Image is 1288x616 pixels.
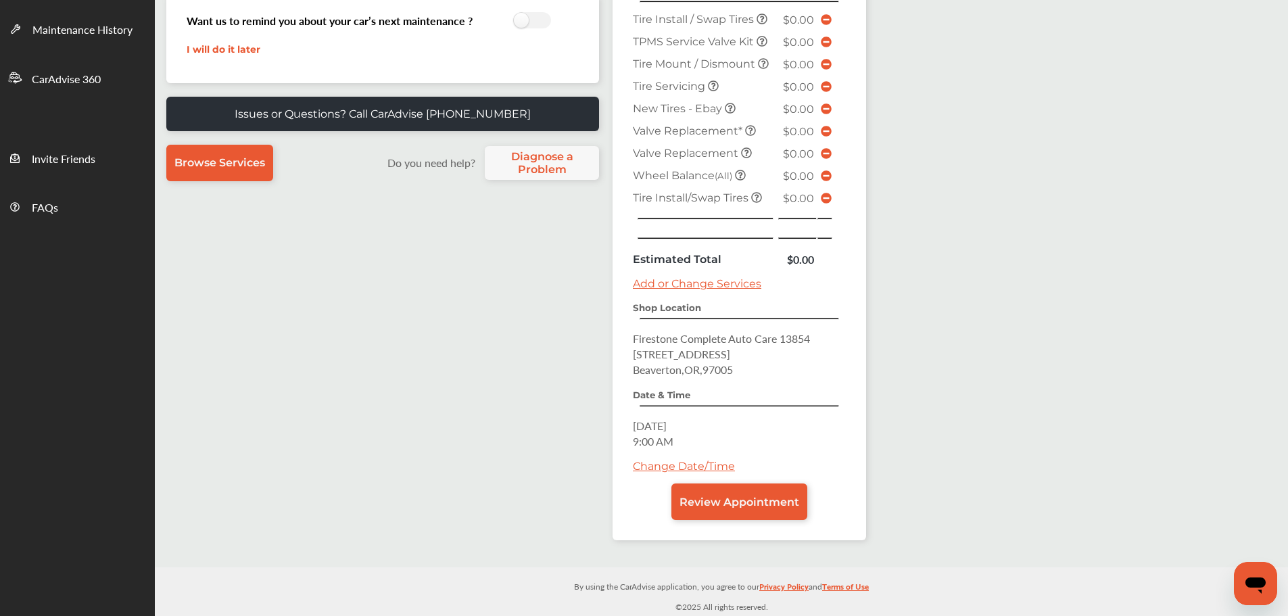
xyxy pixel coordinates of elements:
[166,97,599,131] a: Issues or Questions? Call CarAdvise [PHONE_NUMBER]
[778,248,817,270] td: $0.00
[633,57,758,70] span: Tire Mount / Dismount
[783,125,814,138] span: $0.00
[32,22,133,39] span: Maintenance History
[633,302,701,313] strong: Shop Location
[633,277,761,290] a: Add or Change Services
[381,155,481,170] label: Do you need help?
[715,170,732,181] small: (All)
[671,483,807,520] a: Review Appointment
[492,150,592,176] span: Diagnose a Problem
[633,169,735,182] span: Wheel Balance
[783,14,814,26] span: $0.00
[174,156,265,169] span: Browse Services
[633,346,730,362] span: [STREET_ADDRESS]
[783,36,814,49] span: $0.00
[783,58,814,71] span: $0.00
[783,147,814,160] span: $0.00
[32,151,95,168] span: Invite Friends
[633,418,667,433] span: [DATE]
[633,389,690,400] strong: Date & Time
[166,145,273,181] a: Browse Services
[187,43,260,55] a: I will do it later
[633,331,810,346] span: Firestone Complete Auto Care 13854
[155,579,1288,593] p: By using the CarAdvise application, you agree to our and
[32,199,58,217] span: FAQs
[633,362,733,377] span: Beaverton , OR , 97005
[155,567,1288,616] div: © 2025 All rights reserved.
[783,80,814,93] span: $0.00
[822,579,869,600] a: Terms of Use
[187,13,473,28] h3: Want us to remind you about your car’s next maintenance ?
[633,433,673,449] span: 9:00 AM
[1,4,154,53] a: Maintenance History
[783,170,814,183] span: $0.00
[629,248,778,270] td: Estimated Total
[633,13,757,26] span: Tire Install / Swap Tires
[759,579,809,600] a: Privacy Policy
[633,191,751,204] span: Tire Install/Swap Tires
[32,71,101,89] span: CarAdvise 360
[783,192,814,205] span: $0.00
[485,146,599,180] a: Diagnose a Problem
[633,147,741,160] span: Valve Replacement
[633,460,735,473] a: Change Date/Time
[633,35,757,48] span: TPMS Service Valve Kit
[235,108,531,120] p: Issues or Questions? Call CarAdvise [PHONE_NUMBER]
[633,124,745,137] span: Valve Replacement*
[633,80,708,93] span: Tire Servicing
[633,102,725,115] span: New Tires - Ebay
[1234,562,1277,605] iframe: Button to launch messaging window
[783,103,814,116] span: $0.00
[679,496,799,508] span: Review Appointment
